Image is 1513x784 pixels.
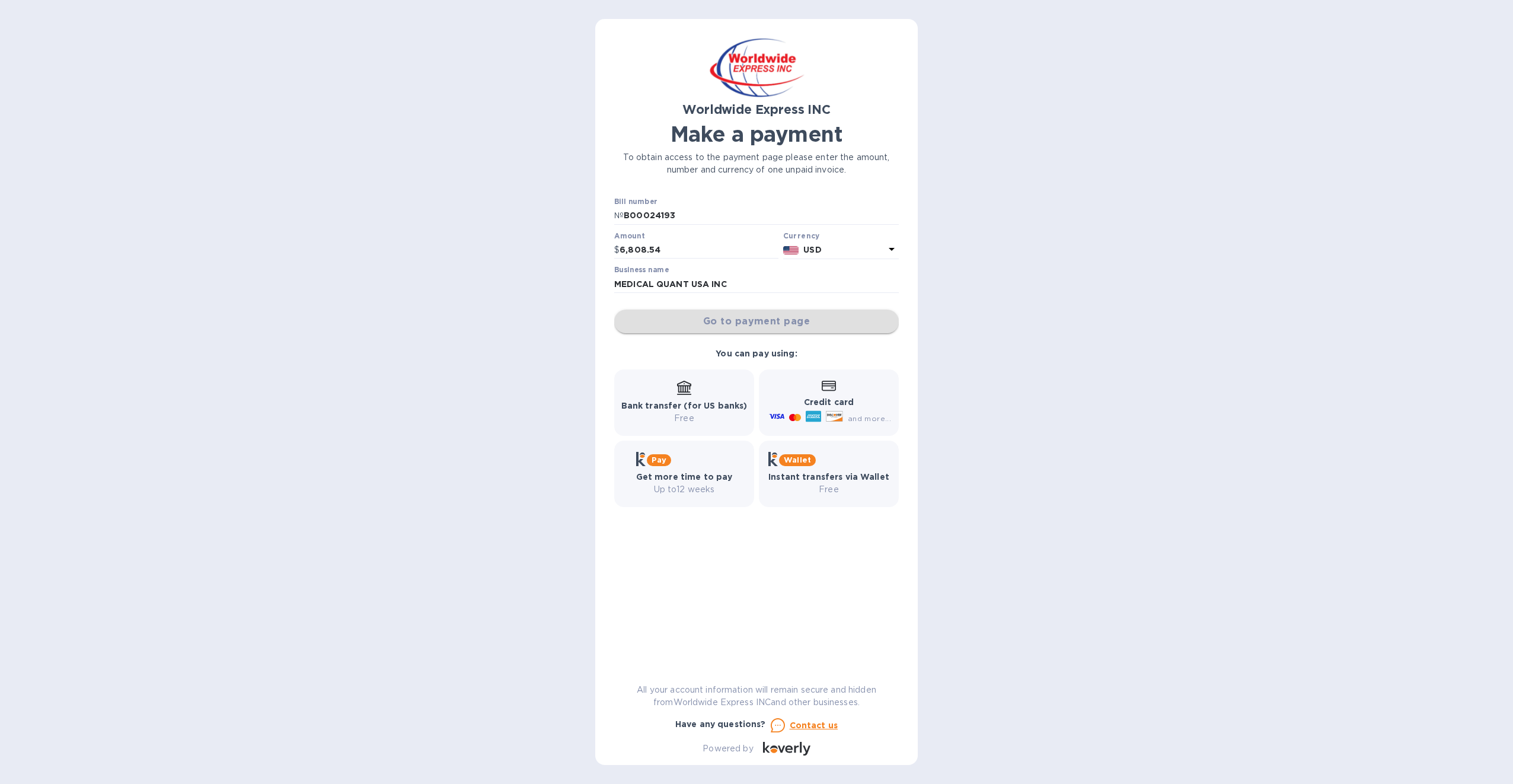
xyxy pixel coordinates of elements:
[614,684,899,709] p: All your account information will remain secure and hidden from Worldwide Express INC and other b...
[614,232,644,240] label: Amount
[783,231,820,240] b: Currency
[703,742,753,755] p: Powered by
[624,207,899,225] input: Enter bill number
[614,244,620,256] p: $
[636,472,733,482] b: Get more time to pay
[803,245,821,254] b: USD
[614,122,899,146] h1: Make a payment
[614,209,624,222] p: №
[614,199,657,206] label: Bill number
[621,401,748,410] b: Bank transfer (for US banks)
[636,483,733,496] p: Up to 12 weeks
[768,472,889,482] b: Instant transfers via Wallet
[620,241,778,259] input: 0.00
[614,267,669,274] label: Business name
[790,721,838,730] u: Contact us
[804,397,854,407] b: Credit card
[768,483,889,496] p: Free
[614,151,899,176] p: To obtain access to the payment page please enter the amount, number and currency of one unpaid i...
[784,455,811,464] b: Wallet
[716,349,797,358] b: You can pay using:
[621,412,748,425] p: Free
[783,246,799,254] img: USD
[848,414,891,423] span: and more...
[614,275,899,293] input: Enter business name
[675,719,766,729] b: Have any questions?
[652,455,666,464] b: Pay
[682,102,830,117] b: Worldwide Express INC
